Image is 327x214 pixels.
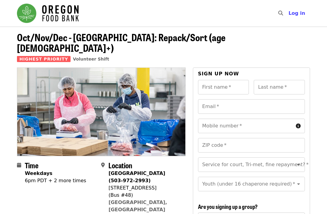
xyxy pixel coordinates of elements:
span: Highest Priority [17,56,71,62]
i: search icon [278,10,283,16]
a: Volunteer Shift [73,57,109,61]
div: [STREET_ADDRESS] [108,184,180,192]
span: Log in [289,10,305,16]
input: Last name [254,80,305,94]
input: First name [198,80,249,94]
span: Location [108,160,132,170]
div: 6pm PDT + 2 more times [25,177,86,184]
span: Sign up now [198,71,239,77]
button: Open [294,180,303,188]
strong: Weekdays [25,170,52,176]
input: Mobile number [198,119,293,133]
span: Time [25,160,38,170]
button: Open [294,160,303,169]
i: calendar icon [17,162,21,168]
strong: [GEOGRAPHIC_DATA] (503-972-2993) [108,170,165,183]
img: Oregon Food Bank - Home [17,4,79,23]
input: Email [198,99,305,114]
button: Log in [284,7,310,19]
span: Are you signing up a group? [198,202,258,210]
i: circle-info icon [296,123,301,129]
input: Search [287,6,292,21]
img: Oct/Nov/Dec - Beaverton: Repack/Sort (age 10+) organized by Oregon Food Bank [17,68,185,156]
input: ZIP code [198,138,305,153]
div: (Bus #48) [108,192,180,199]
i: map-marker-alt icon [101,162,105,168]
span: Oct/Nov/Dec - [GEOGRAPHIC_DATA]: Repack/Sort (age [DEMOGRAPHIC_DATA]+) [17,30,226,55]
